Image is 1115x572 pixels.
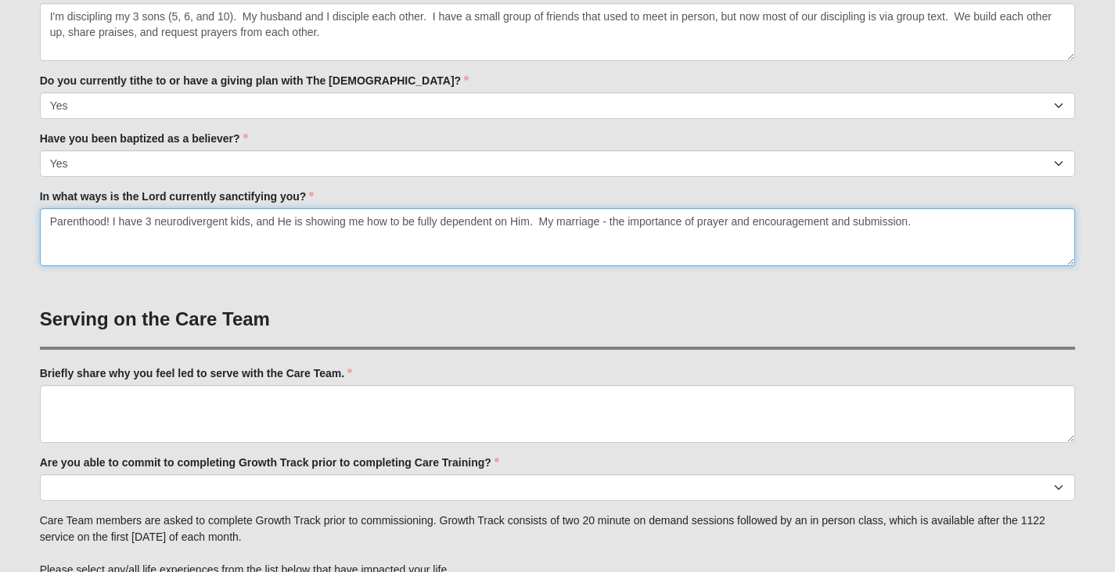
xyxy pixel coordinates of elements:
label: In what ways is the Lord currently sanctifying you? [40,189,315,204]
label: Are you able to commit to completing Growth Track prior to completing Care Training? [40,455,499,470]
label: Do you currently tithe to or have a giving plan with The [DEMOGRAPHIC_DATA]? [40,73,469,88]
label: Briefly share why you feel led to serve with the Care Team. [40,365,353,381]
h3: Serving on the Care Team [40,308,1076,331]
label: Have you been baptized as a believer? [40,131,248,146]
